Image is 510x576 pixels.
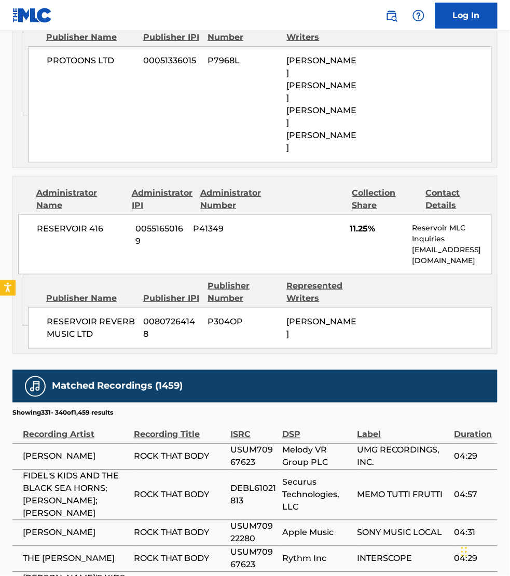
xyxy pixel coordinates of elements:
div: Publisher Number [208,280,279,305]
p: [EMAIL_ADDRESS][DOMAIN_NAME] [412,244,491,266]
div: Drag [461,537,467,568]
img: Matched Recordings [29,380,42,393]
div: ISRC [231,418,277,441]
div: Represented Writers [287,19,358,44]
p: Reservoir MLC Inquiries [412,223,491,244]
span: MEMO TUTTI FRUTTI [357,489,449,501]
div: Collection Share [352,187,418,212]
span: PROTOONS LTD [47,54,135,67]
span: ROCK THAT BODY [134,527,226,539]
a: Public Search [381,5,402,26]
span: 00051336015 [143,54,200,67]
div: Administrator IPI [132,187,192,212]
div: Publisher Name [46,292,135,305]
span: P304OP [208,316,279,328]
span: 00551650169 [135,223,185,248]
div: Contact Details [426,187,492,212]
div: Publisher IPI [143,31,200,44]
div: Recording Title [134,418,226,441]
span: [PERSON_NAME] [23,527,129,539]
img: search [385,9,398,22]
span: INTERSCOPE [357,553,449,565]
span: 00807264148 [143,316,200,340]
span: 04:31 [454,527,492,539]
span: USUM70967623 [231,546,277,571]
div: Publisher Number [208,19,279,44]
div: Publisher IPI [143,292,200,305]
span: Apple Music [282,527,352,539]
span: 11.25% [350,223,404,235]
span: THE [PERSON_NAME] [23,553,129,565]
span: SONY MUSIC LOCAL [357,527,449,539]
span: P7968L [208,54,279,67]
span: [PERSON_NAME] [287,317,357,339]
span: ROCK THAT BODY [134,553,226,565]
span: ROCK THAT BODY [134,450,226,463]
a: Log In [435,3,498,29]
p: Showing 331 - 340 of 1,459 results [12,408,113,418]
span: Rythm Inc [282,553,352,565]
div: Recording Artist [23,418,129,441]
div: Publisher Name [46,31,135,44]
div: Label [357,418,449,441]
span: RESERVOIR 416 [37,223,128,235]
div: Administrator Number [200,187,266,212]
span: USUM70922280 [231,520,277,545]
span: Melody VR Group PLC [282,444,352,469]
span: [PERSON_NAME] [23,450,129,463]
img: MLC Logo [12,8,52,23]
span: DEBL61021813 [231,483,277,508]
iframe: Chat Widget [458,526,510,576]
span: RESERVOIR REVERB MUSIC LTD [47,316,135,340]
span: 04:29 [454,450,492,463]
span: [PERSON_NAME] [PERSON_NAME] [PERSON_NAME] [PERSON_NAME] [287,56,357,153]
span: Securus Technologies, LLC [282,476,352,514]
div: Help [408,5,429,26]
span: UMG RECORDINGS, INC. [357,444,449,469]
span: 04:29 [454,553,492,565]
span: P41349 [194,223,261,235]
span: FIDEL'S KIDS AND THE BLACK SEA HORNS;[PERSON_NAME];[PERSON_NAME] [23,470,129,520]
span: 04:57 [454,489,492,501]
h5: Matched Recordings (1459) [52,380,183,392]
div: DSP [282,418,352,441]
div: Duration [454,418,492,441]
div: Represented Writers [287,280,358,305]
img: help [412,9,425,22]
div: Administrator Name [36,187,124,212]
span: ROCK THAT BODY [134,489,226,501]
span: USUM70967623 [231,444,277,469]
